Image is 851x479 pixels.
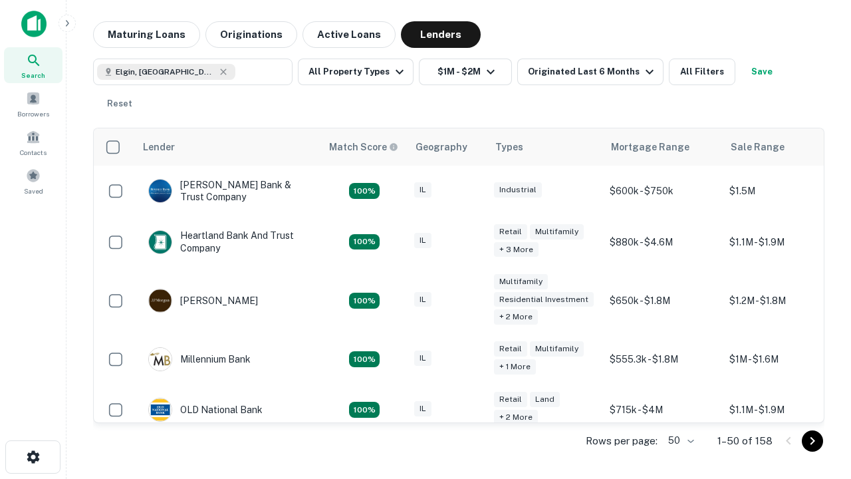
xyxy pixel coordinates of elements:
img: picture [149,289,172,312]
button: All Property Types [298,59,414,85]
span: Elgin, [GEOGRAPHIC_DATA], [GEOGRAPHIC_DATA] [116,66,215,78]
td: $1M - $1.6M [723,334,842,385]
td: $1.1M - $1.9M [723,216,842,267]
td: $600k - $750k [603,166,723,216]
a: Saved [4,163,62,199]
div: IL [414,233,431,248]
div: IL [414,182,431,198]
div: Originated Last 6 Months [528,64,658,80]
img: picture [149,180,172,202]
div: Matching Properties: 22, hasApolloMatch: undefined [349,402,380,418]
div: OLD National Bank [148,398,263,422]
td: $1.1M - $1.9M [723,385,842,435]
div: [PERSON_NAME] [148,289,258,313]
a: Borrowers [4,86,62,122]
td: $880k - $4.6M [603,216,723,267]
div: Types [495,139,523,155]
h6: Match Score [329,140,396,154]
p: 1–50 of 158 [717,433,773,449]
p: Rows per page: [586,433,658,449]
div: Sale Range [731,139,785,155]
div: Matching Properties: 28, hasApolloMatch: undefined [349,183,380,199]
div: IL [414,401,431,416]
th: Geography [408,128,487,166]
a: Search [4,47,62,83]
button: Go to next page [802,430,823,452]
button: Maturing Loans [93,21,200,48]
img: capitalize-icon.png [21,11,47,37]
div: Heartland Bank And Trust Company [148,230,308,253]
div: Capitalize uses an advanced AI algorithm to match your search with the best lender. The match sco... [329,140,398,154]
div: Matching Properties: 24, hasApolloMatch: undefined [349,293,380,309]
div: Retail [494,392,527,407]
div: Mortgage Range [611,139,689,155]
div: Millennium Bank [148,347,251,371]
iframe: Chat Widget [785,373,851,436]
th: Mortgage Range [603,128,723,166]
th: Sale Range [723,128,842,166]
div: Multifamily [530,224,584,239]
button: $1M - $2M [419,59,512,85]
div: Matching Properties: 16, hasApolloMatch: undefined [349,351,380,367]
button: Reset [98,90,141,117]
button: Save your search to get updates of matches that match your search criteria. [741,59,783,85]
div: Multifamily [494,274,548,289]
img: picture [149,399,172,421]
div: + 2 more [494,410,538,425]
div: [PERSON_NAME] Bank & Trust Company [148,179,308,203]
img: picture [149,231,172,253]
td: $650k - $1.8M [603,267,723,335]
td: $715k - $4M [603,385,723,435]
div: Land [530,392,560,407]
div: Retail [494,341,527,357]
span: Saved [24,186,43,196]
div: Residential Investment [494,292,594,307]
div: + 2 more [494,309,538,325]
button: All Filters [669,59,735,85]
div: Lender [143,139,175,155]
td: $1.5M [723,166,842,216]
td: $1.2M - $1.8M [723,267,842,335]
button: Lenders [401,21,481,48]
span: Contacts [20,147,47,158]
div: + 1 more [494,359,536,375]
div: IL [414,351,431,366]
div: 50 [663,431,696,450]
th: Types [487,128,603,166]
th: Capitalize uses an advanced AI algorithm to match your search with the best lender. The match sco... [321,128,408,166]
div: Geography [416,139,467,155]
span: Search [21,70,45,80]
div: + 3 more [494,242,539,257]
a: Contacts [4,124,62,160]
button: Originations [205,21,297,48]
span: Borrowers [17,108,49,119]
td: $555.3k - $1.8M [603,334,723,385]
button: Active Loans [303,21,396,48]
img: picture [149,348,172,371]
th: Lender [135,128,321,166]
div: Retail [494,224,527,239]
button: Originated Last 6 Months [517,59,664,85]
div: Matching Properties: 20, hasApolloMatch: undefined [349,234,380,250]
div: Multifamily [530,341,584,357]
div: Industrial [494,182,542,198]
div: IL [414,292,431,307]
